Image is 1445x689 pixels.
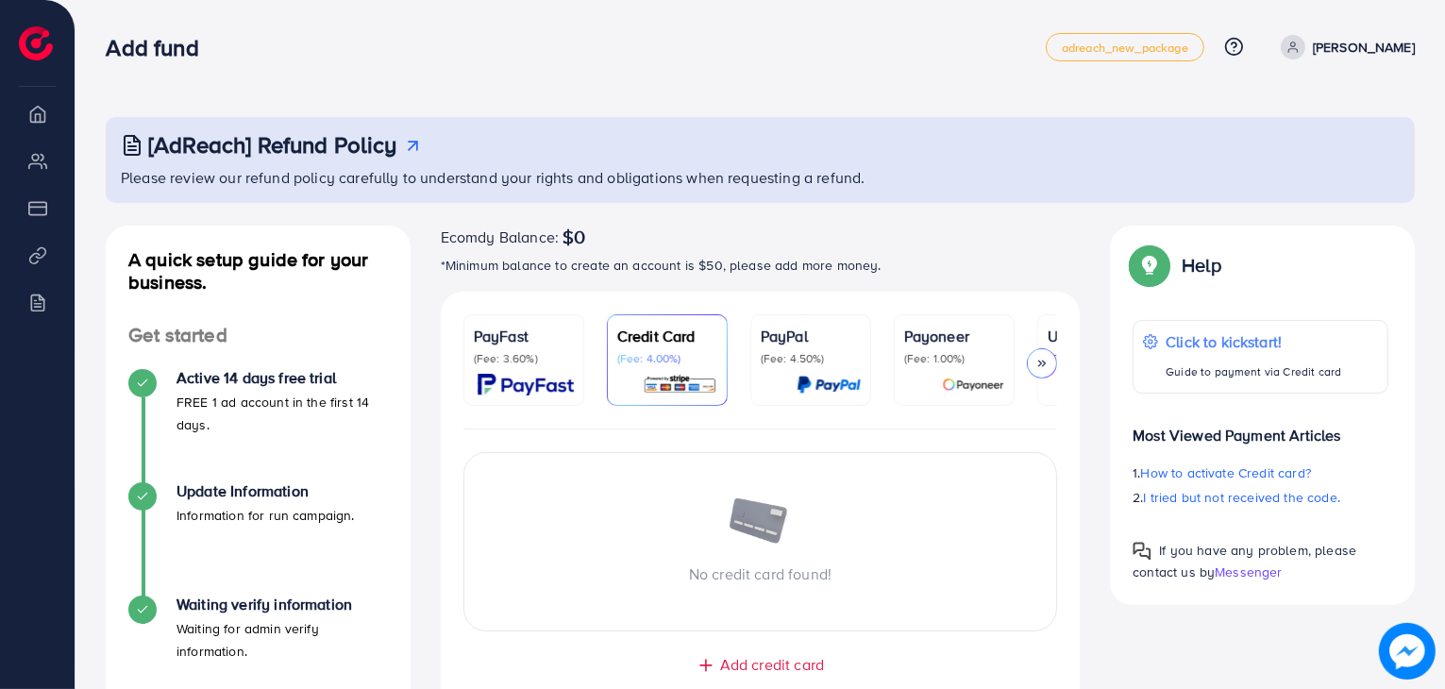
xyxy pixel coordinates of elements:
h3: [AdReach] Refund Policy [148,131,397,159]
a: [PERSON_NAME] [1273,35,1415,59]
p: Please review our refund policy carefully to understand your rights and obligations when requesti... [121,166,1403,189]
p: Information for run campaign. [176,504,355,527]
h4: Update Information [176,482,355,500]
img: card [797,374,861,395]
span: If you have any problem, please contact us by [1133,541,1356,581]
p: Click to kickstart! [1166,330,1341,353]
p: Guide to payment via Credit card [1166,361,1341,383]
span: Ecomdy Balance: [441,226,559,248]
a: adreach_new_package [1046,33,1204,61]
li: Active 14 days free trial [106,369,411,482]
p: Payoneer [904,325,1004,347]
img: card [942,374,1004,395]
img: Popup guide [1133,542,1151,561]
img: logo [19,26,53,60]
li: Update Information [106,482,411,596]
img: image [1379,623,1436,680]
p: No credit card found! [464,563,1057,585]
p: Waiting for admin verify information. [176,617,388,663]
span: Messenger [1215,563,1282,581]
span: I tried but not received the code. [1144,488,1340,507]
h4: Waiting verify information [176,596,388,613]
img: image [728,498,794,547]
p: 1. [1133,462,1388,484]
p: USDT [1048,325,1148,347]
h4: Get started [106,324,411,347]
span: adreach_new_package [1062,42,1188,54]
img: card [478,374,574,395]
p: *Minimum balance to create an account is $50, please add more money. [441,254,1081,277]
p: PayPal [761,325,861,347]
h3: Add fund [106,34,213,61]
p: 2. [1133,486,1388,509]
span: How to activate Credit card? [1141,463,1311,482]
p: Help [1182,254,1221,277]
p: FREE 1 ad account in the first 14 days. [176,391,388,436]
img: card [643,374,717,395]
p: (Fee: 4.50%) [761,351,861,366]
p: Credit Card [617,325,717,347]
img: Popup guide [1133,248,1167,282]
p: (Fee: 4.00%) [617,351,717,366]
span: Add credit card [720,654,824,676]
p: (Fee: 3.60%) [474,351,574,366]
h4: A quick setup guide for your business. [106,248,411,294]
p: Most Viewed Payment Articles [1133,409,1388,446]
h4: Active 14 days free trial [176,369,388,387]
p: [PERSON_NAME] [1313,36,1415,59]
p: (Fee: 1.00%) [904,351,1004,366]
span: $0 [563,226,585,248]
p: PayFast [474,325,574,347]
